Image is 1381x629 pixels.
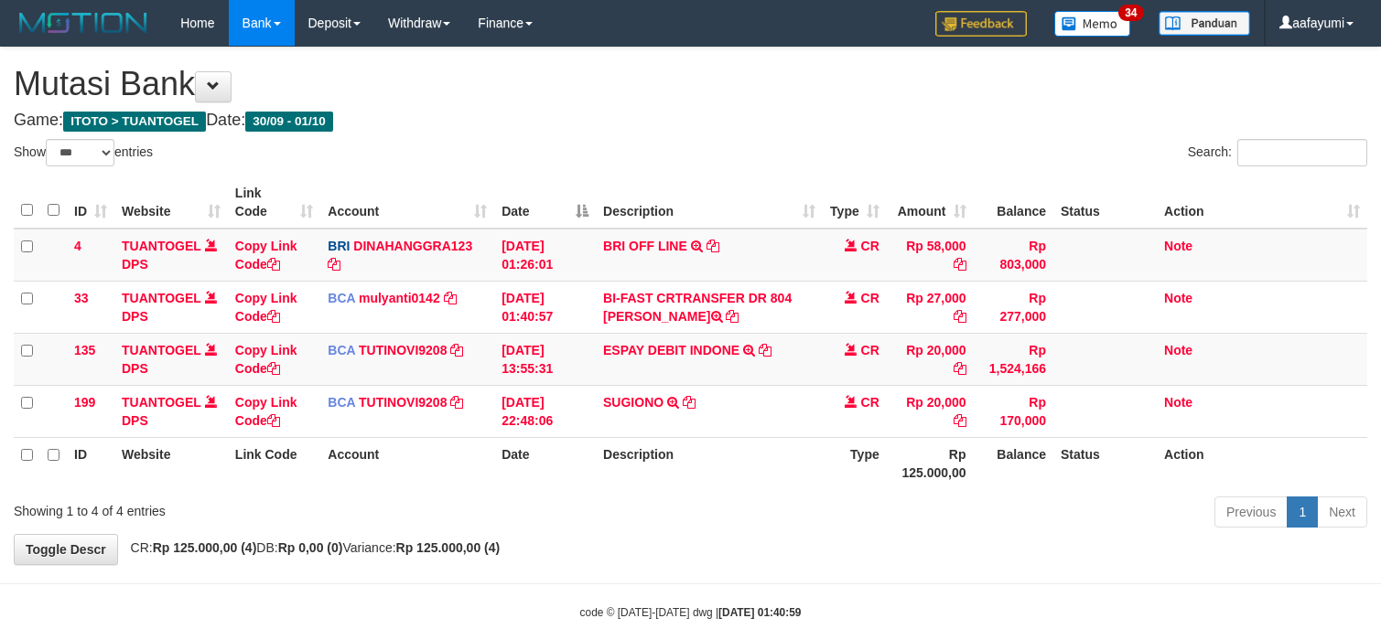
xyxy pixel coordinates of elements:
a: 1 [1287,496,1318,528]
a: TUANTOGEL [122,291,201,305]
th: Date: activate to sort column descending [494,176,596,229]
td: [DATE] 01:40:57 [494,281,596,333]
a: Copy BI-FAST CRTRANSFER DR 804 ARYA MAULANA RAMAD to clipboard [726,309,739,324]
td: BI-FAST CRTRANSFER DR 804 [PERSON_NAME] [596,281,823,333]
small: code © [DATE]-[DATE] dwg | [580,606,802,619]
span: BCA [328,395,355,410]
td: Rp 803,000 [974,229,1053,282]
a: Copy TUTINOVI9208 to clipboard [450,395,463,410]
a: DINAHANGGRA123 [353,239,472,253]
th: Balance [974,437,1053,489]
span: 33 [74,291,89,305]
span: BRI [328,239,350,253]
img: Button%20Memo.svg [1054,11,1131,37]
label: Show entries [14,139,153,166]
td: Rp 27,000 [887,281,974,333]
img: panduan.png [1159,11,1250,36]
td: Rp 20,000 [887,333,974,385]
a: Copy Link Code [235,395,297,428]
a: Toggle Descr [14,534,118,565]
th: Website: activate to sort column ascending [114,176,228,229]
td: Rp 20,000 [887,385,974,437]
a: SUGIONO [603,395,664,410]
span: CR [861,239,879,253]
td: [DATE] 01:26:01 [494,229,596,282]
span: 30/09 - 01/10 [245,112,333,132]
td: Rp 170,000 [974,385,1053,437]
th: Link Code [228,437,320,489]
a: Copy BRI OFF LINE to clipboard [707,239,719,253]
a: TUANTOGEL [122,239,201,253]
th: Status [1053,437,1157,489]
input: Search: [1237,139,1367,166]
span: ITOTO > TUANTOGEL [63,112,206,132]
th: Amount: activate to sort column ascending [887,176,974,229]
a: Next [1317,496,1367,528]
th: Action: activate to sort column ascending [1157,176,1367,229]
h4: Game: Date: [14,112,1367,130]
a: Note [1164,239,1192,253]
th: Rp 125.000,00 [887,437,974,489]
th: Description: activate to sort column ascending [596,176,823,229]
th: Action [1157,437,1367,489]
a: Note [1164,395,1192,410]
td: Rp 277,000 [974,281,1053,333]
a: BRI OFF LINE [603,239,687,253]
th: Description [596,437,823,489]
a: TUANTOGEL [122,395,201,410]
a: ESPAY DEBIT INDONE [603,343,739,357]
select: Showentries [46,139,114,166]
th: Balance [974,176,1053,229]
a: Copy Link Code [235,291,297,324]
label: Search: [1188,139,1367,166]
span: BCA [328,343,355,357]
strong: Rp 0,00 (0) [278,540,343,555]
th: ID [67,437,114,489]
td: Rp 1,524,166 [974,333,1053,385]
a: Copy ESPAY DEBIT INDONE to clipboard [759,343,771,357]
td: [DATE] 13:55:31 [494,333,596,385]
span: 34 [1118,5,1143,21]
a: Note [1164,343,1192,357]
a: TUANTOGEL [122,343,201,357]
img: MOTION_logo.png [14,9,153,37]
td: DPS [114,385,228,437]
td: Rp 58,000 [887,229,974,282]
th: Account [320,437,494,489]
th: Status [1053,176,1157,229]
td: DPS [114,229,228,282]
td: DPS [114,333,228,385]
span: CR [861,291,879,305]
th: Website [114,437,228,489]
a: Copy Rp 20,000 to clipboard [954,413,966,428]
div: Showing 1 to 4 of 4 entries [14,495,562,520]
th: ID: activate to sort column ascending [67,176,114,229]
a: Copy DINAHANGGRA123 to clipboard [328,257,340,272]
a: Previous [1214,496,1288,528]
a: mulyanti0142 [359,291,440,305]
a: Copy Rp 58,000 to clipboard [954,257,966,272]
td: [DATE] 22:48:06 [494,385,596,437]
strong: Rp 125.000,00 (4) [396,540,501,555]
strong: [DATE] 01:40:59 [718,606,801,619]
a: TUTINOVI9208 [359,395,447,410]
span: 135 [74,343,95,357]
th: Date [494,437,596,489]
a: Copy TUTINOVI9208 to clipboard [450,343,463,357]
a: Note [1164,291,1192,305]
span: CR: DB: Variance: [122,540,501,555]
img: Feedback.jpg [935,11,1027,37]
span: CR [861,343,879,357]
strong: Rp 125.000,00 (4) [153,540,257,555]
a: Copy Link Code [235,239,297,272]
span: BCA [328,291,355,305]
span: 4 [74,239,81,253]
th: Type [823,437,887,489]
a: Copy Link Code [235,343,297,376]
td: DPS [114,281,228,333]
span: 199 [74,395,95,410]
a: Copy Rp 20,000 to clipboard [954,361,966,376]
th: Link Code: activate to sort column ascending [228,176,320,229]
a: Copy mulyanti0142 to clipboard [444,291,457,305]
th: Account: activate to sort column ascending [320,176,494,229]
